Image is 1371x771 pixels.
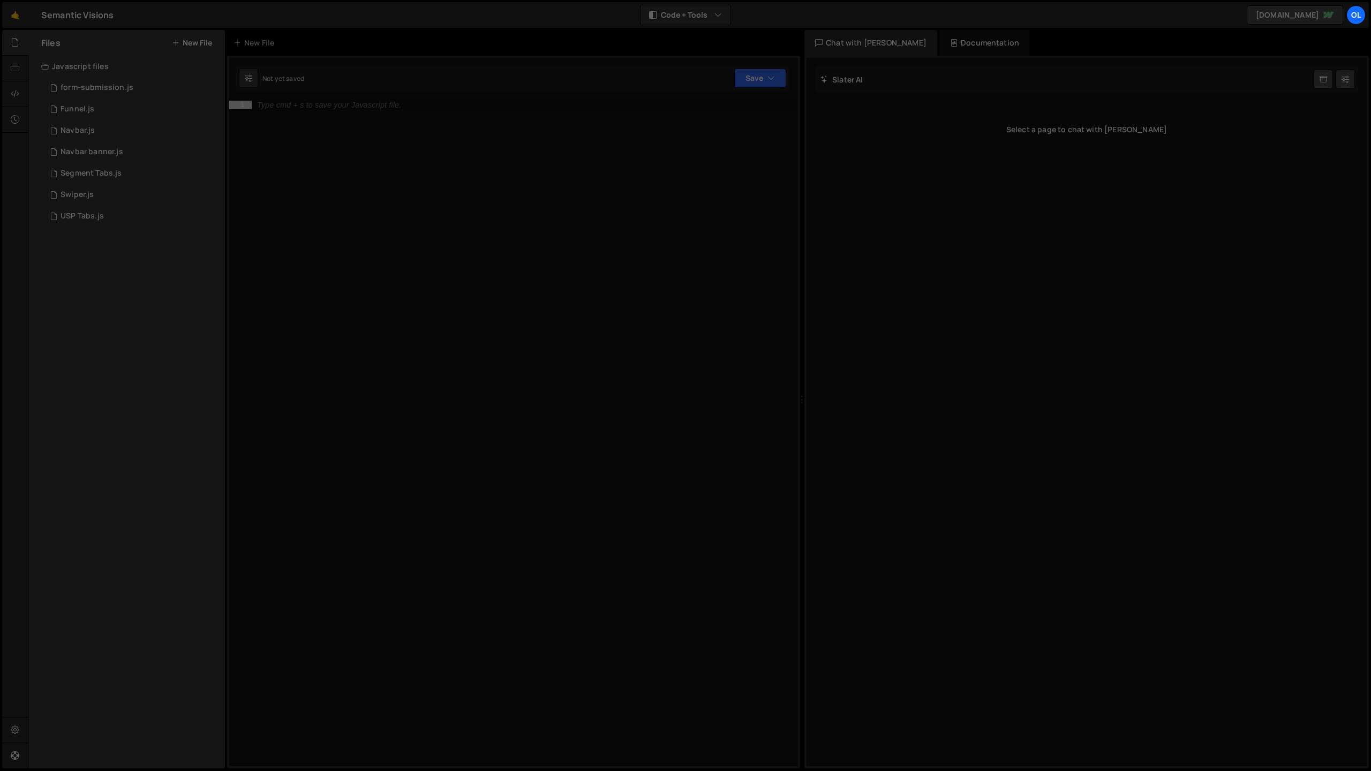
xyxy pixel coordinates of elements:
a: 🤙 [2,2,28,28]
div: 13539/34062.js [41,99,225,120]
div: Type cmd + s to save your Javascript file. [257,101,401,109]
div: Javascript files [28,56,225,77]
div: 13539/34063.js [41,163,225,184]
div: Documentation [939,30,1030,56]
div: 13539/36593.js [41,141,225,163]
div: Swiper.js [61,190,94,200]
div: 13539/35645.js [41,184,225,206]
div: New File [233,37,278,48]
div: Navbar.js [61,126,95,135]
button: New File [172,39,212,47]
div: Funnel.js [61,104,94,114]
h2: Slater AI [820,74,863,85]
a: Ol [1346,5,1366,25]
h2: Files [41,37,61,49]
div: Select a page to chat with [PERSON_NAME] [815,108,1358,151]
div: form-submission.js [61,83,133,93]
div: USP Tabs.js [61,211,104,221]
button: Code + Tools [641,5,730,25]
div: Segment Tabs.js [61,169,122,178]
div: Navbar banner.js [61,147,123,157]
div: 13539/36312.js [41,77,225,99]
div: Semantic Visions [41,9,114,21]
div: 1 [229,101,252,109]
div: Not yet saved [262,74,304,83]
a: [DOMAIN_NAME] [1247,5,1343,25]
div: 13539/35683.js [41,120,225,141]
button: Save [734,69,786,88]
div: Chat with [PERSON_NAME] [804,30,937,56]
div: 13539/34061.js [41,206,225,227]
